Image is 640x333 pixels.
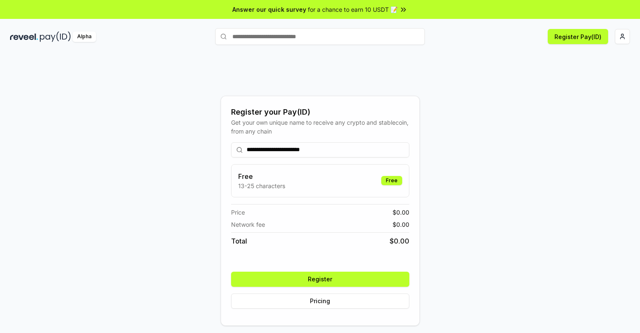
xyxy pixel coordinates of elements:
[231,208,245,217] span: Price
[232,5,306,14] span: Answer our quick survey
[308,5,398,14] span: for a chance to earn 10 USDT 📝
[73,31,96,42] div: Alpha
[231,220,265,229] span: Network fee
[548,29,608,44] button: Register Pay(ID)
[393,220,409,229] span: $ 0.00
[40,31,71,42] img: pay_id
[231,106,409,118] div: Register your Pay(ID)
[231,294,409,309] button: Pricing
[238,181,285,190] p: 13-25 characters
[10,31,38,42] img: reveel_dark
[238,171,285,181] h3: Free
[381,176,402,185] div: Free
[393,208,409,217] span: $ 0.00
[231,236,247,246] span: Total
[231,118,409,136] div: Get your own unique name to receive any crypto and stablecoin, from any chain
[390,236,409,246] span: $ 0.00
[231,272,409,287] button: Register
